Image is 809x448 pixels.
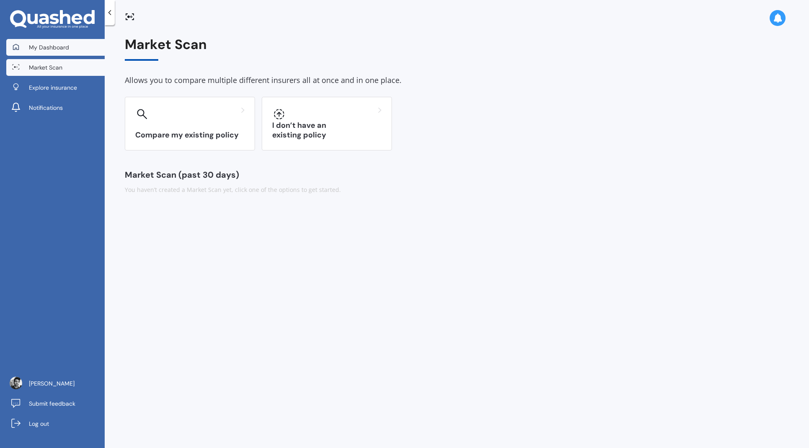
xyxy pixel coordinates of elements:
div: Market Scan [125,37,789,61]
div: You haven’t created a Market Scan yet, click one of the options to get started. [125,186,789,194]
img: ACg8ocK_W0y-0Wh9WDCM0CvNXKuRLTouBulVhGLe7ISNKJqSRndfkIZ67w=s96-c [10,377,22,389]
h3: I don’t have an existing policy [272,121,381,140]
span: My Dashboard [29,43,69,52]
a: My Dashboard [6,39,105,56]
a: Market Scan [6,59,105,76]
a: [PERSON_NAME] [6,375,105,392]
span: Notifications [29,104,63,112]
span: Explore insurance [29,83,77,92]
h3: Compare my existing policy [135,130,245,140]
div: Allows you to compare multiple different insurers all at once and in one place. [125,74,789,87]
a: Explore insurance [6,79,105,96]
div: Market Scan (past 30 days) [125,171,789,179]
span: Submit feedback [29,399,75,408]
a: Submit feedback [6,395,105,412]
a: Notifications [6,99,105,116]
a: Log out [6,415,105,432]
span: Log out [29,420,49,428]
span: Market Scan [29,63,62,72]
span: [PERSON_NAME] [29,379,75,388]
